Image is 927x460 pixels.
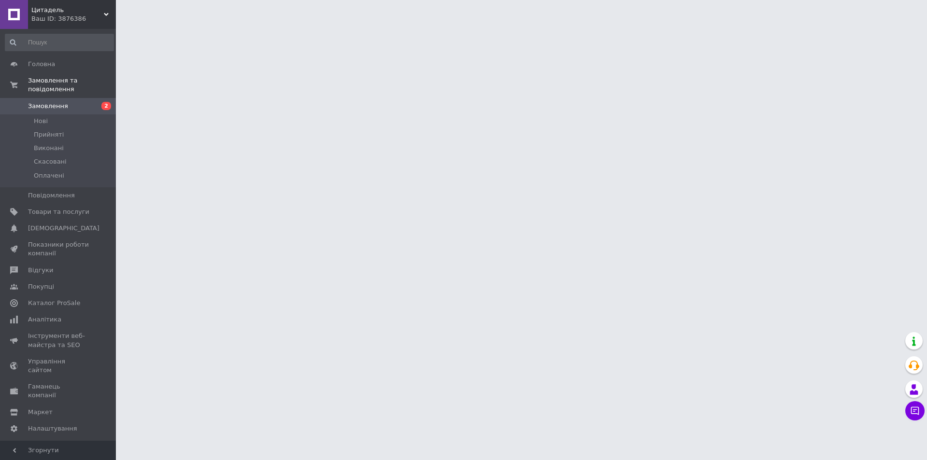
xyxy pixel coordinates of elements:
[28,299,80,307] span: Каталог ProSale
[905,401,925,420] button: Чат з покупцем
[28,224,99,233] span: [DEMOGRAPHIC_DATA]
[28,191,75,200] span: Повідомлення
[31,6,104,14] span: Цитадель
[34,157,67,166] span: Скасовані
[28,382,89,400] span: Гаманець компанії
[28,332,89,349] span: Інструменти веб-майстра та SEO
[34,130,64,139] span: Прийняті
[28,424,77,433] span: Налаштування
[34,171,64,180] span: Оплачені
[28,208,89,216] span: Товари та послуги
[34,144,64,153] span: Виконані
[31,14,116,23] div: Ваш ID: 3876386
[28,240,89,258] span: Показники роботи компанії
[28,315,61,324] span: Аналітика
[5,34,114,51] input: Пошук
[28,357,89,375] span: Управління сайтом
[34,117,48,125] span: Нові
[28,102,68,111] span: Замовлення
[28,408,53,417] span: Маркет
[28,282,54,291] span: Покупці
[101,102,111,110] span: 2
[28,60,55,69] span: Головна
[28,266,53,275] span: Відгуки
[28,76,116,94] span: Замовлення та повідомлення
